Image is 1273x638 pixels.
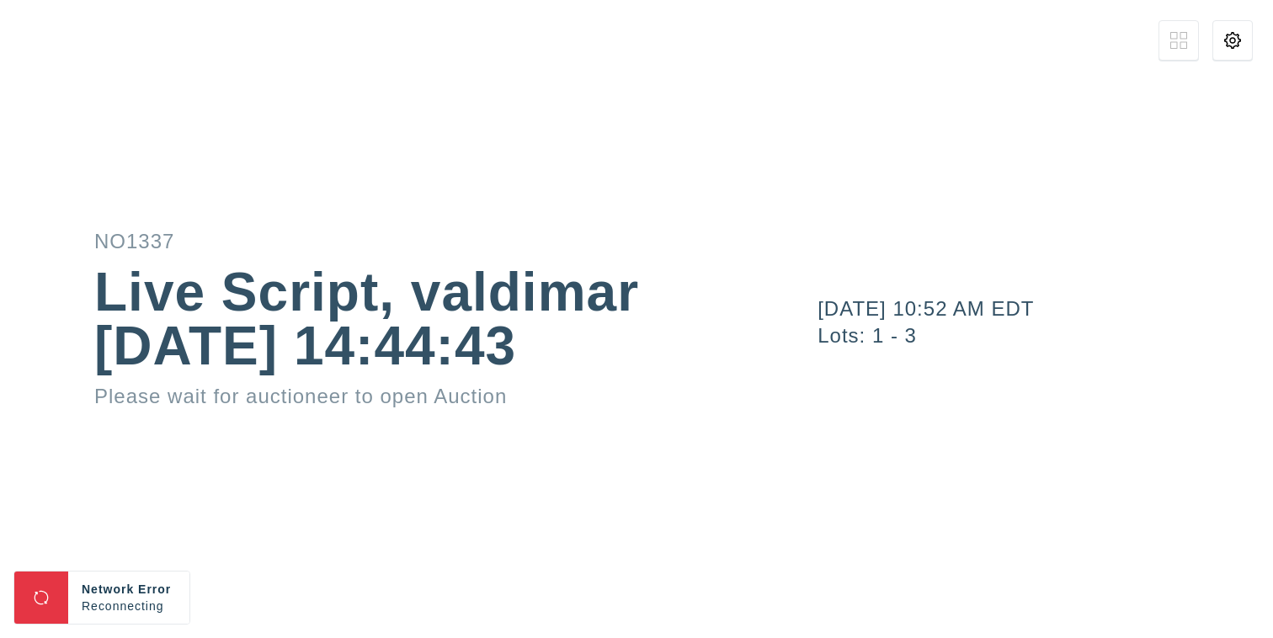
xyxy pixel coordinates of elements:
[94,231,669,252] div: NO1337
[94,265,669,373] div: Live Script, valdimar [DATE] 14:44:43
[94,386,669,407] div: Please wait for auctioneer to open Auction
[818,326,1273,346] div: Lots: 1 - 3
[82,598,176,614] div: Reconnecting
[818,299,1273,319] div: [DATE] 10:52 AM EDT
[82,581,176,598] div: Network Error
